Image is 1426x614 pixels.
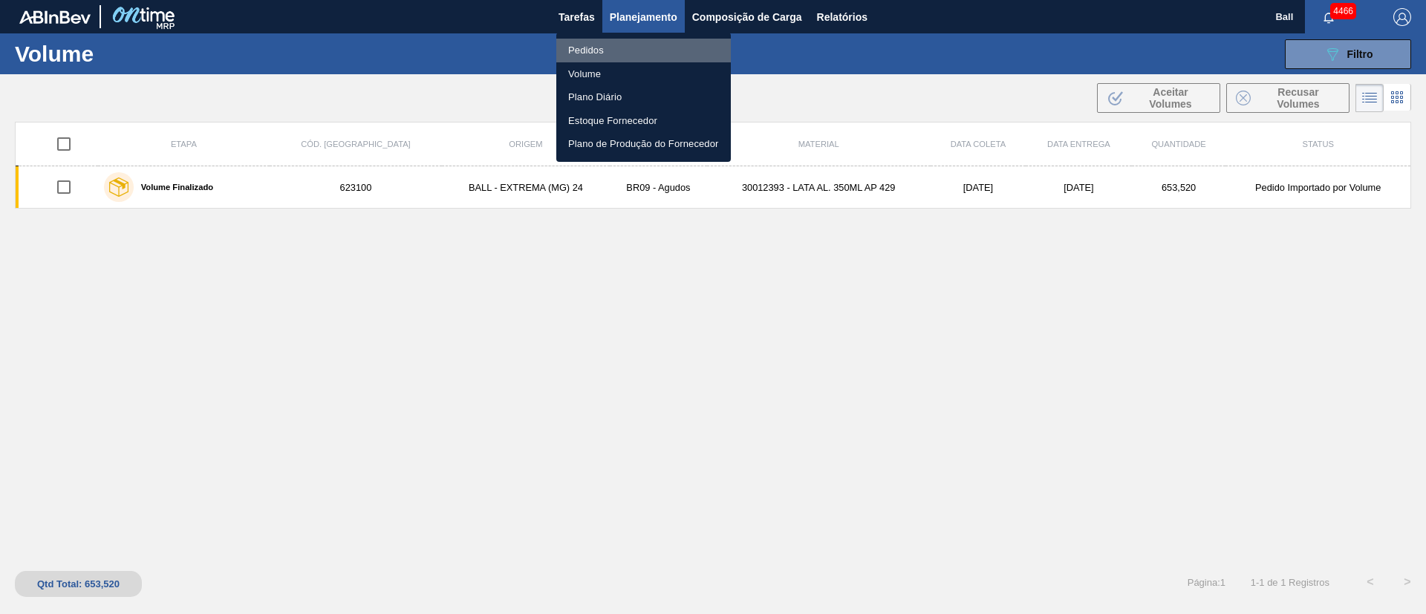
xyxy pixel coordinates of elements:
[556,39,731,62] a: Pedidos
[556,85,731,109] a: Plano Diário
[556,109,731,133] a: Estoque Fornecedor
[556,132,731,156] a: Plano de Produção do Fornecedor
[556,62,731,86] a: Volume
